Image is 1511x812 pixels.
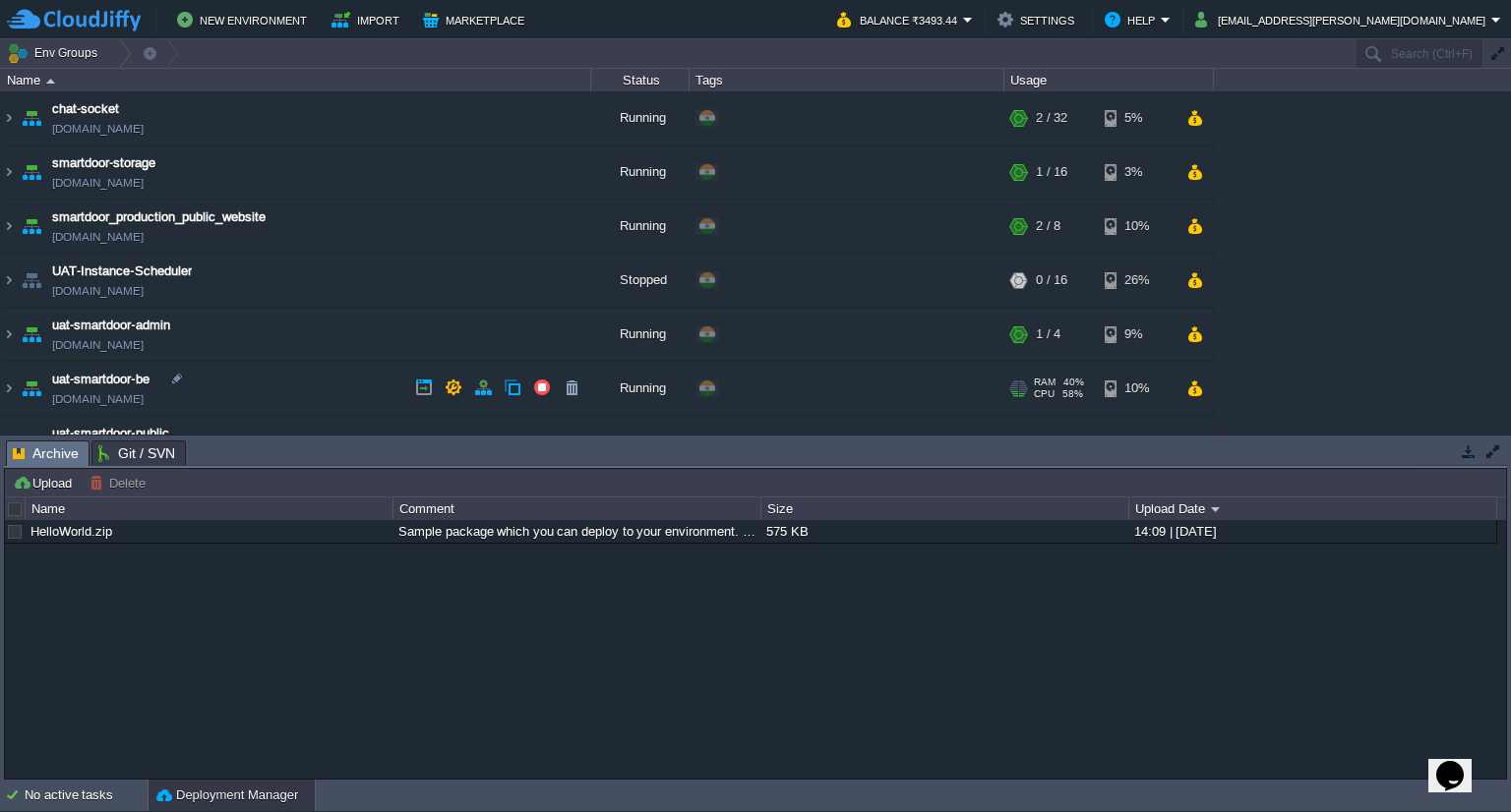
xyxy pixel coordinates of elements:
button: Deployment Manager [156,785,298,805]
img: AMDAwAAAACH5BAEAAAAALAAAAAABAAEAAAICRAEAOw== [46,79,55,84]
button: Import [332,8,405,31]
img: AMDAwAAAACH5BAEAAAAALAAAAAABAAEAAAICRAEAOw== [1,308,17,361]
a: [DOMAIN_NAME] [52,119,144,139]
a: uat-smartdoor-public [52,424,169,443]
img: AMDAwAAAACH5BAEAAAAALAAAAAABAAEAAAICRAEAOw== [18,91,45,145]
img: AMDAwAAAACH5BAEAAAAALAAAAAABAAEAAAICRAEAOw== [18,308,45,361]
div: 10% [1105,362,1169,415]
img: AMDAwAAAACH5BAEAAAAALAAAAAABAAEAAAICRAEAOw== [1,254,17,307]
span: 58% [1062,388,1083,400]
div: 26% [1105,254,1169,307]
img: CloudJiffy [7,8,141,32]
div: Tags [691,69,1003,91]
div: Name [27,497,393,520]
button: Marketplace [423,8,530,31]
a: uat-smartdoor-be [52,370,150,389]
div: 0 / 16 [1036,254,1067,307]
div: Running [591,308,690,361]
span: [DOMAIN_NAME] [52,173,144,193]
div: Name [2,69,590,91]
img: AMDAwAAAACH5BAEAAAAALAAAAAABAAEAAAICRAEAOw== [1,91,17,145]
a: HelloWorld.zip [30,524,112,539]
div: No active tasks [25,780,148,811]
div: 3% [1105,145,1169,199]
div: 11% [1105,416,1169,469]
div: Running [591,362,690,415]
img: AMDAwAAAACH5BAEAAAAALAAAAAABAAEAAAICRAEAOw== [1,200,17,253]
div: Upload Date [1130,497,1496,520]
span: RAM [1034,377,1056,388]
div: Stopped [591,254,690,307]
div: 2 / 32 [1036,91,1067,145]
div: 5% [1105,91,1169,145]
img: AMDAwAAAACH5BAEAAAAALAAAAAABAAEAAAICRAEAOw== [1,416,17,469]
a: [DOMAIN_NAME] [52,389,144,409]
span: Archive [13,441,79,466]
button: Help [1105,8,1161,31]
button: Settings [997,8,1080,31]
div: 9% [1105,308,1169,361]
div: Comment [394,497,760,520]
div: 2 / 8 [1036,200,1060,253]
div: 14:09 | [DATE] [1129,520,1495,543]
a: chat-socket [52,99,119,119]
img: AMDAwAAAACH5BAEAAAAALAAAAAABAAEAAAICRAEAOw== [18,145,45,199]
div: Running [591,145,690,199]
div: 575 KB [761,520,1127,543]
img: AMDAwAAAACH5BAEAAAAALAAAAAABAAEAAAICRAEAOw== [18,362,45,415]
div: Size [762,497,1128,520]
a: smartdoor_production_public_website [52,207,266,227]
a: uat-smartdoor-admin [52,316,170,335]
img: AMDAwAAAACH5BAEAAAAALAAAAAABAAEAAAICRAEAOw== [18,200,45,253]
button: New Environment [177,8,313,31]
span: CPU [1034,388,1055,400]
img: AMDAwAAAACH5BAEAAAAALAAAAAABAAEAAAICRAEAOw== [1,362,17,415]
a: [DOMAIN_NAME] [52,281,144,301]
button: Delete [90,474,151,492]
a: [DOMAIN_NAME] [52,335,144,355]
div: Sample package which you can deploy to your environment. Feel free to delete and upload a package... [393,520,759,543]
button: [EMAIL_ADDRESS][PERSON_NAME][DOMAIN_NAME] [1195,8,1491,31]
div: 1 / 4 [1036,416,1060,469]
a: [DOMAIN_NAME] [52,227,144,247]
div: Status [592,69,689,91]
a: smartdoor-storage [52,153,155,173]
div: Usage [1005,69,1213,91]
div: Running [591,416,690,469]
iframe: chat widget [1428,733,1491,792]
img: AMDAwAAAACH5BAEAAAAALAAAAAABAAEAAAICRAEAOw== [1,145,17,199]
div: 10% [1105,200,1169,253]
span: Git / SVN [98,441,175,465]
img: AMDAwAAAACH5BAEAAAAALAAAAAABAAEAAAICRAEAOw== [18,254,45,307]
button: Env Groups [7,39,104,67]
img: AMDAwAAAACH5BAEAAAAALAAAAAABAAEAAAICRAEAOw== [18,416,45,469]
a: UAT-Instance-Scheduler [52,261,192,281]
div: 1 / 16 [1036,145,1067,199]
div: Running [591,91,690,145]
span: 40% [1063,377,1084,388]
button: Upload [13,474,78,492]
div: Running [591,200,690,253]
button: Balance ₹3493.44 [837,8,963,31]
div: 1 / 4 [1036,308,1060,361]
